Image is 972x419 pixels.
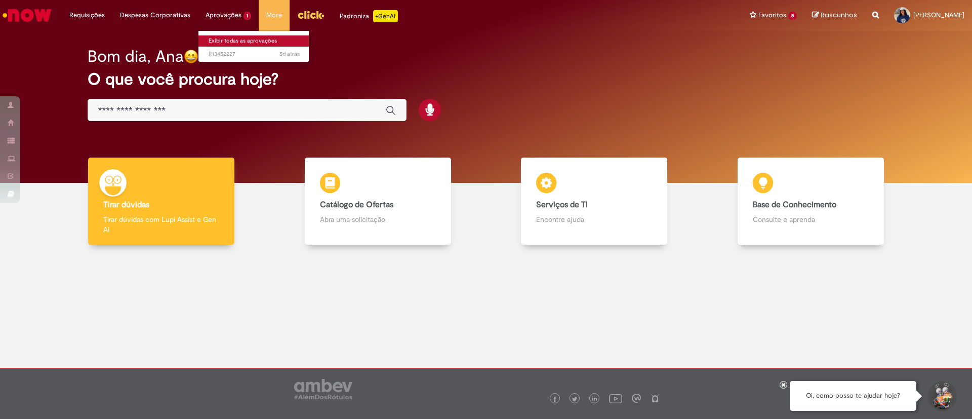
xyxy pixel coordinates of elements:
span: R13452227 [209,50,300,58]
span: Requisições [69,10,105,20]
img: logo_footer_facebook.png [552,397,557,402]
a: Aberto R13452227 : [198,49,310,60]
p: +GenAi [373,10,398,22]
ul: Aprovações [198,30,309,62]
span: More [266,10,282,20]
span: [PERSON_NAME] [913,11,964,19]
img: logo_footer_naosei.png [651,394,660,403]
h2: O que você procura hoje? [88,70,885,88]
h2: Bom dia, Ana [88,48,184,65]
span: Despesas Corporativas [120,10,190,20]
p: Consulte e aprenda [753,214,869,224]
b: Serviços de TI [536,200,588,210]
div: Oi, como posso te ajudar hoje? [790,381,916,411]
b: Tirar dúvidas [103,200,149,210]
img: ServiceNow [1,5,53,25]
a: Serviços de TI Encontre ajuda [486,158,703,245]
p: Encontre ajuda [536,214,652,224]
span: Favoritos [758,10,786,20]
time: 27/08/2025 12:31:37 [279,50,300,58]
span: 5d atrás [279,50,300,58]
a: Tirar dúvidas Tirar dúvidas com Lupi Assist e Gen Ai [53,158,270,245]
span: 5 [788,12,797,20]
p: Abra uma solicitação [320,214,436,224]
span: 1 [244,12,251,20]
div: Padroniza [340,10,398,22]
img: logo_footer_youtube.png [609,392,622,405]
button: Iniciar Conversa de Suporte [926,381,957,411]
a: Base de Conhecimento Consulte e aprenda [703,158,919,245]
b: Catálogo de Ofertas [320,200,393,210]
img: logo_footer_linkedin.png [592,396,597,402]
img: logo_footer_workplace.png [632,394,641,403]
b: Base de Conhecimento [753,200,836,210]
img: happy-face.png [184,49,198,64]
a: Exibir todas as aprovações [198,35,310,47]
img: click_logo_yellow_360x200.png [297,7,325,22]
img: logo_footer_twitter.png [572,397,577,402]
p: Tirar dúvidas com Lupi Assist e Gen Ai [103,214,219,235]
img: logo_footer_ambev_rotulo_gray.png [294,379,352,399]
span: Aprovações [206,10,241,20]
span: Rascunhos [821,10,857,20]
a: Rascunhos [812,11,857,20]
a: Catálogo de Ofertas Abra uma solicitação [270,158,487,245]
